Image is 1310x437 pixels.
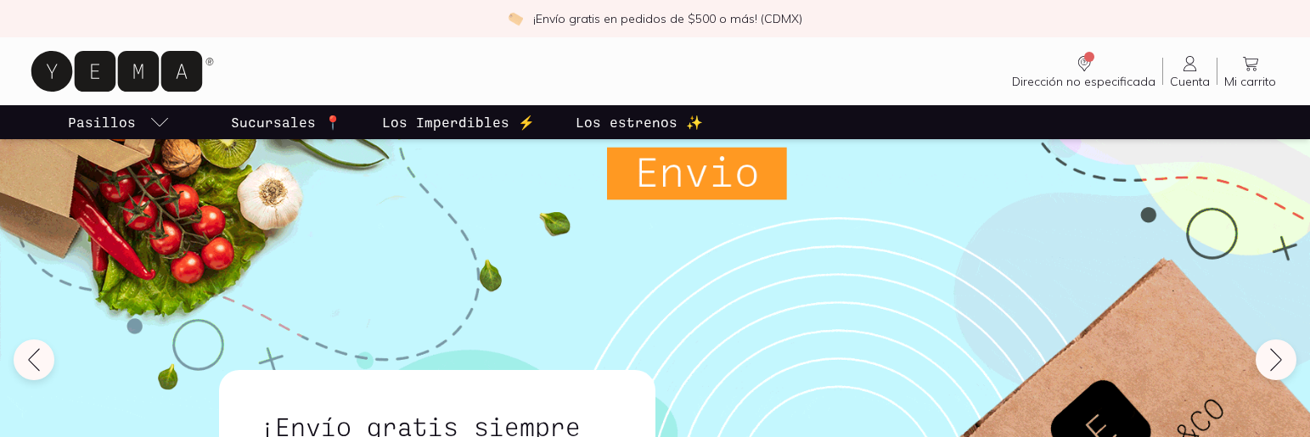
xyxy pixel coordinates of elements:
[1012,74,1155,89] span: Dirección no especificada
[508,11,523,26] img: check
[65,105,173,139] a: pasillo-todos-link
[1170,74,1210,89] span: Cuenta
[68,112,136,132] p: Pasillos
[1224,74,1276,89] span: Mi carrito
[231,112,341,132] p: Sucursales 📍
[1163,53,1217,89] a: Cuenta
[576,112,703,132] p: Los estrenos ✨
[533,10,802,27] p: ¡Envío gratis en pedidos de $500 o más! (CDMX)
[572,105,706,139] a: Los estrenos ✨
[1217,53,1283,89] a: Mi carrito
[1005,53,1162,89] a: Dirección no especificada
[382,112,535,132] p: Los Imperdibles ⚡️
[228,105,345,139] a: Sucursales 📍
[379,105,538,139] a: Los Imperdibles ⚡️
